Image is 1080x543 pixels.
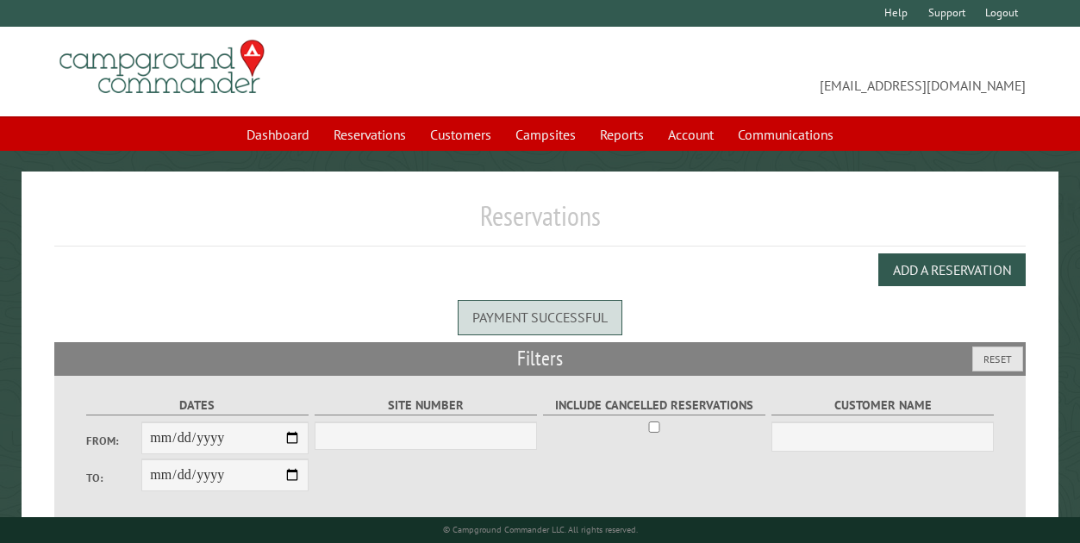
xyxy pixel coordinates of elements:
[878,253,1026,286] button: Add a Reservation
[86,433,142,449] label: From:
[458,300,622,334] div: Payment successful
[420,118,502,151] a: Customers
[540,47,1027,96] span: [EMAIL_ADDRESS][DOMAIN_NAME]
[972,346,1023,371] button: Reset
[505,118,586,151] a: Campsites
[54,34,270,101] img: Campground Commander
[86,396,309,415] label: Dates
[771,396,995,415] label: Customer Name
[658,118,724,151] a: Account
[54,342,1027,375] h2: Filters
[236,118,320,151] a: Dashboard
[590,118,654,151] a: Reports
[54,199,1027,247] h1: Reservations
[543,396,766,415] label: Include Cancelled Reservations
[323,118,416,151] a: Reservations
[86,470,142,486] label: To:
[315,396,538,415] label: Site Number
[443,524,638,535] small: © Campground Commander LLC. All rights reserved.
[727,118,844,151] a: Communications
